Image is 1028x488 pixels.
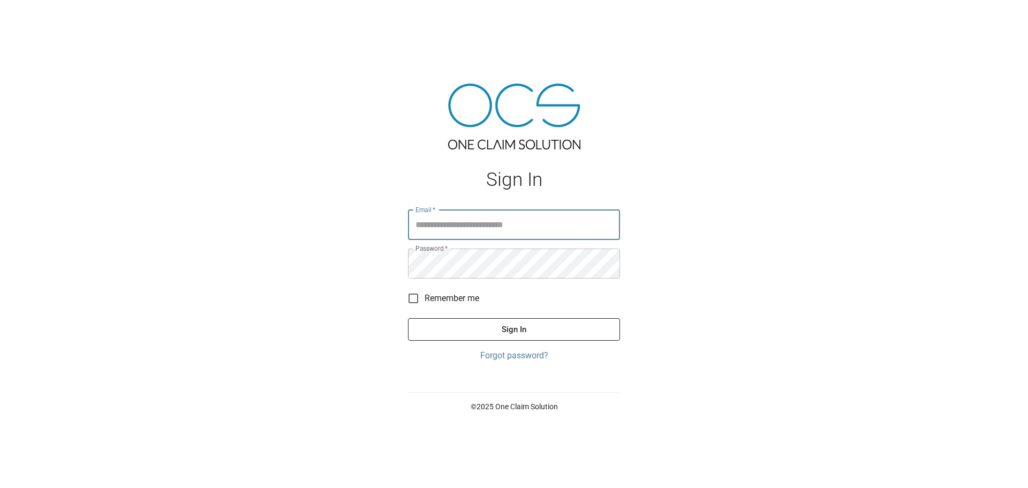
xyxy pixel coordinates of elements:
img: ocs-logo-white-transparent.png [13,6,56,28]
a: Forgot password? [408,349,620,362]
h1: Sign In [408,169,620,191]
button: Sign In [408,318,620,341]
img: ocs-logo-tra.png [448,84,580,149]
p: © 2025 One Claim Solution [408,401,620,412]
span: Remember me [425,292,479,305]
label: Password [415,244,448,253]
label: Email [415,205,436,214]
